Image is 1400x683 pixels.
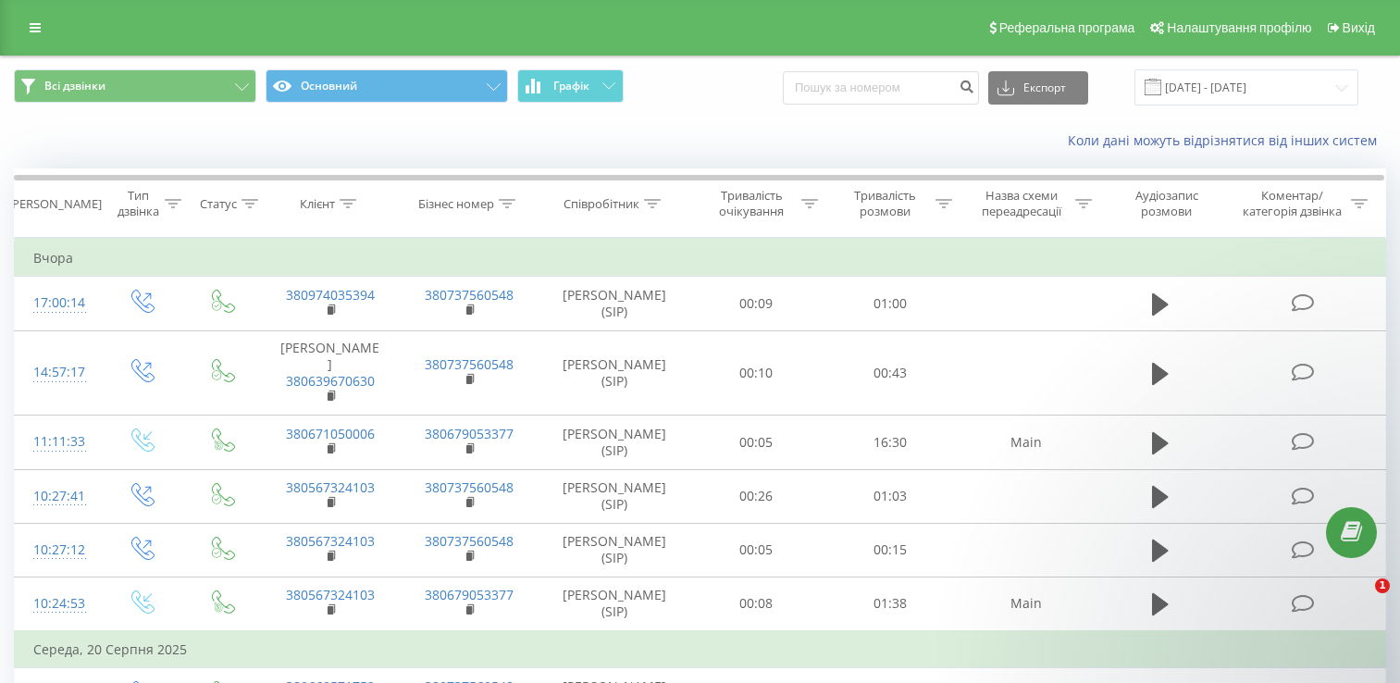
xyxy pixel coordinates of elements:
td: Середа, 20 Серпня 2025 [15,631,1386,668]
span: Налаштування профілю [1167,20,1311,35]
a: 380639670630 [286,372,375,390]
span: Графік [553,80,589,93]
button: Основний [266,69,508,103]
a: 380567324103 [286,478,375,496]
td: [PERSON_NAME] (SIP) [539,469,689,523]
td: [PERSON_NAME] [261,330,400,416]
td: 01:03 [823,469,957,523]
span: Всі дзвінки [44,79,105,93]
div: 17:00:14 [33,285,81,321]
td: 16:30 [823,416,957,469]
button: Всі дзвінки [14,69,256,103]
td: 00:43 [823,330,957,416]
td: 00:08 [689,577,824,631]
div: Аудіозапис розмови [1113,188,1220,219]
a: 380737560548 [425,478,514,496]
iframe: Intercom live chat [1337,578,1381,623]
div: Клієнт [300,196,335,212]
a: 380737560548 [425,532,514,550]
td: 00:09 [689,277,824,330]
button: Графік [517,69,624,103]
div: [PERSON_NAME] [8,196,102,212]
td: [PERSON_NAME] (SIP) [539,277,689,330]
div: Статус [200,196,237,212]
td: [PERSON_NAME] (SIP) [539,330,689,416]
div: Співробітник [564,196,639,212]
span: Вихід [1343,20,1375,35]
span: 1 [1375,578,1390,593]
td: 01:38 [823,577,957,631]
td: 00:26 [689,469,824,523]
td: Main [957,577,1096,631]
a: 380737560548 [425,286,514,304]
td: [PERSON_NAME] (SIP) [539,577,689,631]
a: 380679053377 [425,586,514,603]
button: Експорт [988,71,1088,105]
div: Назва схеми переадресації [973,188,1071,219]
a: 380679053377 [425,425,514,442]
div: Тривалість розмови [839,188,931,219]
a: 380567324103 [286,586,375,603]
div: Бізнес номер [418,196,494,212]
td: 00:10 [689,330,824,416]
td: 00:15 [823,523,957,577]
a: 380974035394 [286,286,375,304]
div: 14:57:17 [33,354,81,391]
div: 10:24:53 [33,586,81,622]
td: [PERSON_NAME] (SIP) [539,523,689,577]
a: Коли дані можуть відрізнятися вiд інших систем [1068,131,1386,149]
div: 10:27:12 [33,532,81,568]
a: 380671050006 [286,425,375,442]
input: Пошук за номером [783,71,979,105]
div: Коментар/категорія дзвінка [1238,188,1346,219]
td: [PERSON_NAME] (SIP) [539,416,689,469]
div: 11:11:33 [33,424,81,460]
div: 10:27:41 [33,478,81,515]
div: Тип дзвінка [117,188,160,219]
td: Main [957,416,1096,469]
td: Вчора [15,240,1386,277]
td: 01:00 [823,277,957,330]
div: Тривалість очікування [706,188,798,219]
td: 00:05 [689,416,824,469]
span: Реферальна програма [999,20,1135,35]
a: 380737560548 [425,355,514,373]
td: 00:05 [689,523,824,577]
a: 380567324103 [286,532,375,550]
